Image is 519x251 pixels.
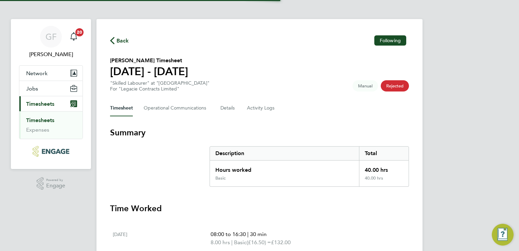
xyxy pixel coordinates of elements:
[26,127,49,133] a: Expenses
[26,101,54,107] span: Timesheets
[234,238,247,247] span: Basic
[353,80,378,91] span: This timesheet was manually created.
[19,96,83,111] button: Timesheets
[250,231,267,237] span: 30 min
[19,50,83,58] span: Garry Flaherty
[110,56,188,65] h2: [PERSON_NAME] Timesheet
[359,175,409,186] div: 40.00 hrs
[110,127,409,138] h3: Summary
[26,117,54,123] a: Timesheets
[247,100,275,116] button: Activity Logs
[144,100,210,116] button: Operational Communications
[33,146,69,157] img: legacie-logo-retina.png
[492,224,514,246] button: Engage Resource Center
[220,100,236,116] button: Details
[110,36,129,45] button: Back
[117,37,129,45] span: Back
[231,239,233,246] span: |
[19,26,83,58] a: GF[PERSON_NAME]
[46,183,65,189] span: Engage
[46,177,65,183] span: Powered by
[211,231,246,237] span: 08:00 to 16:30
[110,86,210,92] div: For "Legacie Contracts Limited"
[110,203,409,214] h3: Time Worked
[381,80,409,91] span: This timesheet has been rejected.
[359,161,409,175] div: 40.00 hrs
[110,80,210,92] div: "Skilled Labourer" at "[GEOGRAPHIC_DATA]"
[19,146,83,157] a: Go to home page
[46,32,57,41] span: GF
[271,239,291,246] span: £132.00
[359,147,409,160] div: Total
[113,230,211,247] div: [DATE]
[19,81,83,96] button: Jobs
[11,19,91,169] nav: Main navigation
[26,85,38,92] span: Jobs
[247,239,271,246] span: (£16.50) =
[26,70,48,77] span: Network
[210,161,359,175] div: Hours worked
[75,28,84,36] span: 20
[19,111,83,139] div: Timesheets
[110,65,188,78] h1: [DATE] - [DATE]
[67,26,80,48] a: 20
[110,100,133,116] button: Timesheet
[210,146,409,187] div: Summary
[210,147,359,160] div: Description
[215,175,226,181] div: Basic
[19,66,83,81] button: Network
[211,239,230,246] span: 8.00 hrs
[247,231,249,237] span: |
[374,35,406,46] button: Following
[37,177,66,190] a: Powered byEngage
[380,37,401,44] span: Following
